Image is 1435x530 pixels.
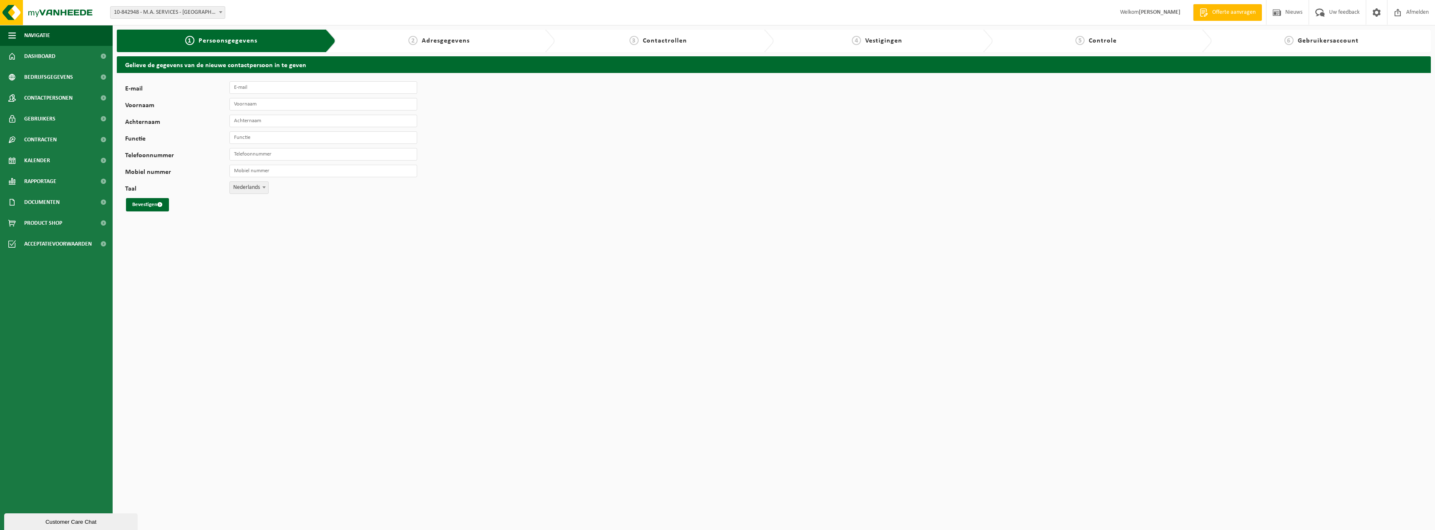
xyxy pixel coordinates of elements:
[125,186,229,194] label: Taal
[229,181,269,194] span: Nederlands
[1210,8,1258,17] span: Offerte aanvragen
[185,36,194,45] span: 1
[24,234,92,254] span: Acceptatievoorwaarden
[125,119,229,127] label: Achternaam
[408,36,418,45] span: 2
[422,38,470,44] span: Adresgegevens
[229,98,417,111] input: Voornaam
[852,36,861,45] span: 4
[125,102,229,111] label: Voornaam
[24,25,50,46] span: Navigatie
[1298,38,1359,44] span: Gebruikersaccount
[24,150,50,171] span: Kalender
[1089,38,1117,44] span: Controle
[229,148,417,161] input: Telefoonnummer
[24,192,60,213] span: Documenten
[117,56,1431,73] h2: Gelieve de gegevens van de nieuwe contactpersoon in te geven
[4,512,139,530] iframe: chat widget
[24,108,55,129] span: Gebruikers
[125,136,229,144] label: Functie
[229,115,417,127] input: Achternaam
[126,198,169,211] button: Bevestigen
[1139,9,1181,15] strong: [PERSON_NAME]
[24,46,55,67] span: Dashboard
[865,38,902,44] span: Vestigingen
[125,85,229,94] label: E-mail
[110,6,225,19] span: 10-842948 - M.A. SERVICES - ANTWERPEN
[229,131,417,144] input: Functie
[229,81,417,94] input: E-mail
[643,38,687,44] span: Contactrollen
[230,182,268,193] span: Nederlands
[629,36,639,45] span: 3
[125,169,229,177] label: Mobiel nummer
[1193,4,1262,21] a: Offerte aanvragen
[229,165,417,177] input: Mobiel nummer
[1075,36,1085,45] span: 5
[111,7,225,18] span: 10-842948 - M.A. SERVICES - ANTWERPEN
[24,88,73,108] span: Contactpersonen
[1284,36,1294,45] span: 6
[24,129,57,150] span: Contracten
[24,67,73,88] span: Bedrijfsgegevens
[125,152,229,161] label: Telefoonnummer
[24,171,56,192] span: Rapportage
[24,213,62,234] span: Product Shop
[199,38,257,44] span: Persoonsgegevens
